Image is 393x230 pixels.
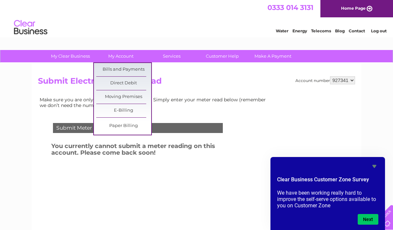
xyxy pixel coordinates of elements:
[371,28,387,33] a: Log out
[144,50,199,62] a: Services
[195,50,250,62] a: Customer Help
[53,123,223,133] div: Submit Meter Read
[96,63,151,76] a: Bills and Payments
[40,4,354,32] div: Clear Business is a trading name of Verastar Limited (registered in [GEOGRAPHIC_DATA] No. 3667643...
[94,50,149,62] a: My Account
[276,28,288,33] a: Water
[358,214,378,225] button: Next question
[96,77,151,90] a: Direct Debit
[96,104,151,117] a: E-Billing
[277,190,378,209] p: We have been working really hard to improve the self-serve options available to you on Customer Zone
[292,28,307,33] a: Energy
[38,76,355,89] h2: Submit Electricity Meter Read
[311,28,331,33] a: Telecoms
[295,76,355,84] div: Account number
[277,162,378,225] div: Clear Business Customer Zone Survey
[96,119,151,133] a: Paper Billing
[245,50,300,62] a: Make A Payment
[277,176,378,187] h2: Clear Business Customer Zone Survey
[14,17,48,38] img: logo.png
[96,90,151,104] a: Moving Premises
[38,95,271,109] td: Make sure you are only paying for what you use. Simply enter your meter read below (remember we d...
[267,3,313,12] a: 0333 014 3131
[370,162,378,170] button: Hide survey
[43,50,98,62] a: My Clear Business
[335,28,345,33] a: Blog
[349,28,365,33] a: Contact
[51,141,240,160] h3: You currently cannot submit a meter reading on this account. Please come back soon!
